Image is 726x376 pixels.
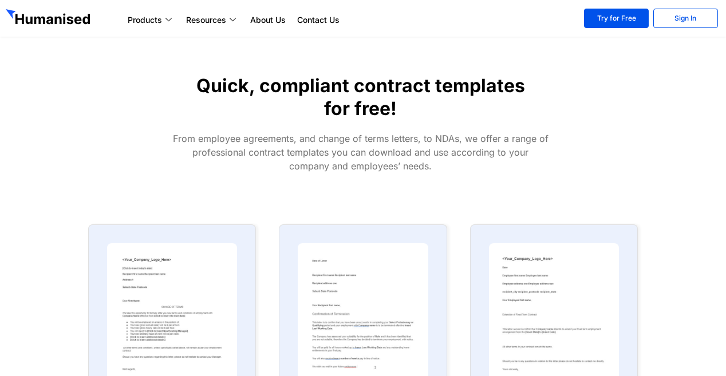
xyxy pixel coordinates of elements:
a: Products [122,13,180,27]
a: Resources [180,13,244,27]
h1: Quick, compliant contract templates for free! [193,74,528,120]
a: Sign In [653,9,718,28]
a: About Us [244,13,291,27]
a: Contact Us [291,13,345,27]
img: GetHumanised Logo [6,9,93,27]
div: From employee agreements, and change of terms letters, to NDAs, we offer a range of professional ... [172,132,549,173]
a: Try for Free [584,9,649,28]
